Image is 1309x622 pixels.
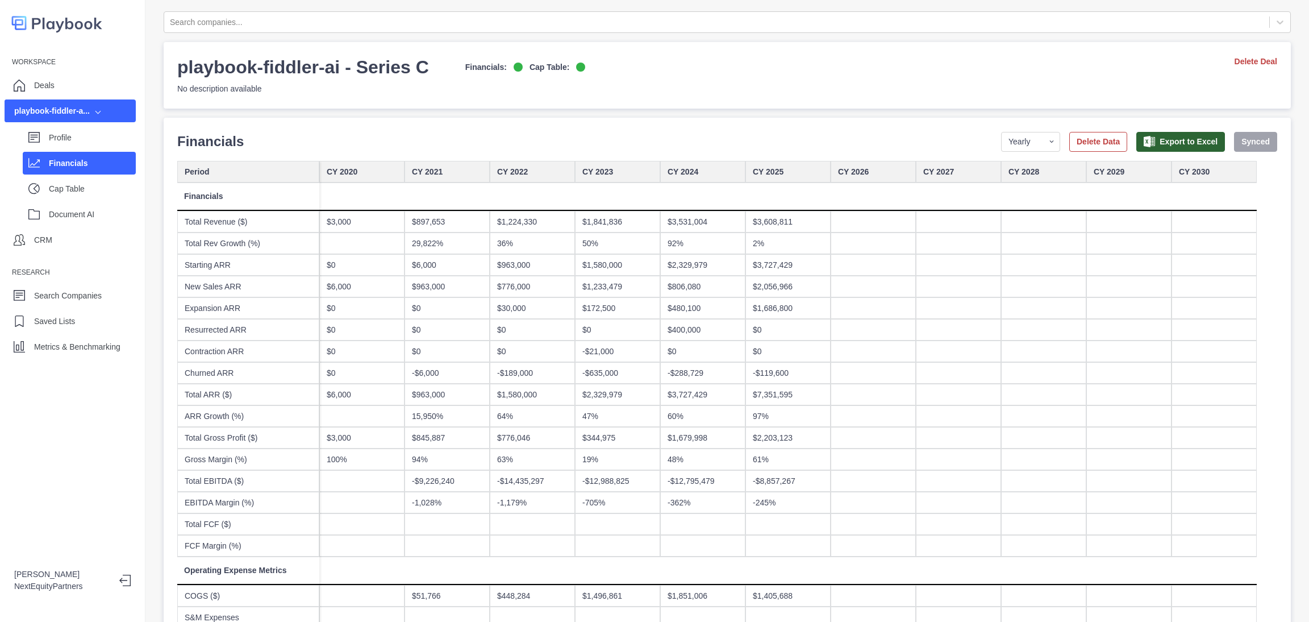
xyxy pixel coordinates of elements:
div: $0 [405,341,490,362]
div: ARR Growth (%) [177,405,319,427]
div: -245% [745,492,831,513]
div: 29,822% [405,233,490,254]
button: Export to Excel [1136,132,1225,152]
div: -$8,857,267 [745,470,831,492]
div: $1,496,861 [575,585,660,607]
div: 60% [660,405,745,427]
div: 48% [660,449,745,470]
div: Resurrected ARR [177,319,319,341]
div: $1,686,800 [745,297,831,319]
div: $2,329,979 [660,254,745,276]
div: 94% [405,449,490,470]
a: Delete Deal [1235,56,1277,68]
div: $0 [490,319,575,341]
div: CY 2025 [745,161,831,183]
div: $806,080 [660,276,745,297]
div: $3,727,429 [660,384,745,405]
div: $0 [319,297,405,319]
div: Total Revenue ($) [177,211,319,233]
div: CY 2021 [405,161,490,183]
div: Total Gross Profit ($) [177,427,319,449]
div: Starting ARR [177,254,319,276]
div: $1,679,998 [660,427,745,449]
div: $400,000 [660,319,745,341]
div: -$6,000 [405,362,490,384]
div: $344,975 [575,427,660,449]
div: Contraction ARR [177,341,319,362]
p: Search Companies [34,290,102,302]
div: $776,000 [490,276,575,297]
p: No description available [177,83,585,95]
div: $30,000 [490,297,575,319]
div: CY 2030 [1172,161,1257,183]
div: $1,841,836 [575,211,660,233]
div: $2,056,966 [745,276,831,297]
div: COGS ($) [177,585,319,607]
button: Synced [1234,132,1277,152]
p: Deals [34,80,55,92]
div: $0 [319,319,405,341]
div: $897,653 [405,211,490,233]
div: Total ARR ($) [177,384,319,405]
div: $0 [745,341,831,362]
div: -$14,435,297 [490,470,575,492]
p: Financials [177,131,244,152]
p: Metrics & Benchmarking [34,341,120,353]
div: 97% [745,405,831,427]
div: -$635,000 [575,362,660,384]
div: Period [177,161,319,183]
div: Gross Margin (%) [177,449,319,470]
div: New Sales ARR [177,276,319,297]
div: $1,580,000 [490,384,575,405]
div: $0 [319,341,405,362]
div: playbook-fiddler-a... [14,105,90,117]
div: -$119,600 [745,362,831,384]
div: -$12,795,479 [660,470,745,492]
div: $963,000 [405,384,490,405]
p: Profile [49,132,136,144]
div: 47% [575,405,660,427]
div: 50% [575,233,660,254]
div: $0 [405,297,490,319]
div: CY 2027 [916,161,1001,183]
div: $0 [405,319,490,341]
div: EBITDA Margin (%) [177,492,319,513]
div: CY 2029 [1086,161,1172,183]
div: CY 2022 [490,161,575,183]
p: Financials: [465,61,507,73]
img: logo-colored [11,11,102,35]
div: -$9,226,240 [405,470,490,492]
button: Delete Data [1069,132,1127,152]
p: [PERSON_NAME] [14,569,110,580]
div: CY 2023 [575,161,660,183]
div: -1,028% [405,492,490,513]
p: Cap Table [49,183,136,195]
div: $776,046 [490,427,575,449]
p: CRM [34,234,52,246]
div: 36% [490,233,575,254]
div: $3,531,004 [660,211,745,233]
div: $1,224,330 [490,211,575,233]
div: Total FCF ($) [177,513,319,535]
div: $0 [319,362,405,384]
img: on-logo [576,63,585,72]
div: -705% [575,492,660,513]
div: -$189,000 [490,362,575,384]
div: -$12,988,825 [575,470,660,492]
div: $3,608,811 [745,211,831,233]
div: $6,000 [405,254,490,276]
div: $0 [575,319,660,341]
div: $6,000 [319,384,405,405]
p: Cap Table: [530,61,570,73]
div: 2% [745,233,831,254]
div: $3,727,429 [745,254,831,276]
div: $963,000 [405,276,490,297]
p: NextEquityPartners [14,580,110,592]
div: $3,000 [319,427,405,449]
div: $0 [319,254,405,276]
div: $1,851,006 [660,585,745,607]
div: 63% [490,449,575,470]
img: on-logo [514,63,523,72]
div: $1,405,688 [745,585,831,607]
div: Financials [177,183,319,211]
